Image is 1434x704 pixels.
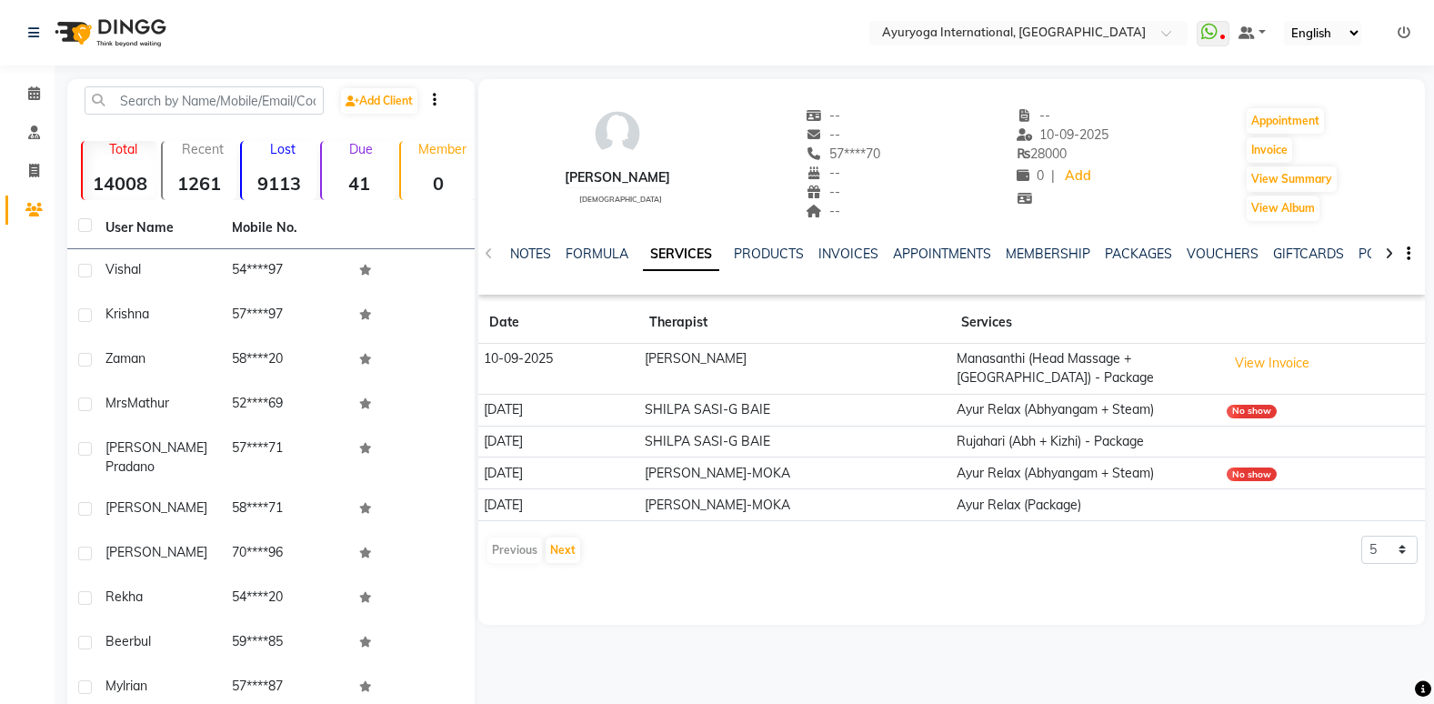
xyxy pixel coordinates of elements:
[1051,166,1055,186] span: |
[105,499,207,516] span: [PERSON_NAME]
[478,489,638,521] td: [DATE]
[163,172,237,195] strong: 1261
[638,344,950,395] td: [PERSON_NAME]
[638,394,950,426] td: SHILPA SASI-G BAIE
[1017,146,1067,162] span: 28000
[590,106,645,161] img: avatar
[1227,405,1277,418] div: No show
[1247,137,1292,163] button: Invoice
[221,207,347,249] th: Mobile No.
[807,203,841,219] span: --
[249,141,316,157] p: Lost
[170,141,237,157] p: Recent
[90,141,157,157] p: Total
[546,538,580,563] button: Next
[643,238,719,271] a: SERVICES
[1247,166,1337,192] button: View Summary
[638,302,950,344] th: Therapist
[401,172,476,195] strong: 0
[105,633,151,649] span: beerbul
[105,306,149,322] span: krishna
[1017,146,1030,162] span: ₨
[950,302,1221,344] th: Services
[893,246,991,262] a: APPOINTMENTS
[1187,246,1259,262] a: VOUCHERS
[1273,246,1344,262] a: GIFTCARDS
[807,126,841,143] span: --
[638,426,950,458] td: SHILPA SASI-G BAIE
[127,395,169,411] span: Mathur
[638,458,950,489] td: [PERSON_NAME]-MOKA
[950,458,1221,489] td: Ayur Relax (Abhyangam + Steam)
[1247,196,1319,221] button: View Album
[105,350,145,367] span: Zaman
[242,172,316,195] strong: 9113
[408,141,476,157] p: Member
[950,489,1221,521] td: Ayur Relax (Package)
[478,302,638,344] th: Date
[1247,108,1324,134] button: Appointment
[105,261,141,277] span: Vishal
[807,184,841,200] span: --
[1227,468,1277,481] div: No show
[105,544,207,560] span: [PERSON_NAME]
[478,344,638,395] td: 10-09-2025
[950,426,1221,458] td: Rujahari (Abh + Kizhi) - Package
[105,458,155,475] span: Pradano
[1105,246,1172,262] a: PACKAGES
[638,489,950,521] td: [PERSON_NAME]-MOKA
[1017,107,1051,124] span: --
[807,107,841,124] span: --
[1062,164,1094,189] a: Add
[1017,126,1109,143] span: 10-09-2025
[95,207,221,249] th: User Name
[478,394,638,426] td: [DATE]
[1359,246,1405,262] a: POINTS
[818,246,878,262] a: INVOICES
[807,165,841,181] span: --
[105,439,207,456] span: [PERSON_NAME]
[950,394,1221,426] td: Ayur Relax (Abhyangam + Steam)
[326,141,396,157] p: Due
[1017,167,1044,184] span: 0
[83,172,157,195] strong: 14008
[566,246,628,262] a: FORMULA
[1006,246,1090,262] a: MEMBERSHIP
[1227,349,1318,377] button: View Invoice
[46,7,171,58] img: logo
[341,88,417,114] a: Add Client
[105,395,127,411] span: Mrs
[579,195,662,204] span: [DEMOGRAPHIC_DATA]
[478,426,638,458] td: [DATE]
[105,678,147,694] span: mylrian
[565,168,670,187] div: [PERSON_NAME]
[322,172,396,195] strong: 41
[85,86,324,115] input: Search by Name/Mobile/Email/Code
[950,344,1221,395] td: Manasanthi (Head Massage + [GEOGRAPHIC_DATA]) - Package
[478,458,638,489] td: [DATE]
[734,246,804,262] a: PRODUCTS
[510,246,551,262] a: NOTES
[105,588,143,605] span: Rekha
